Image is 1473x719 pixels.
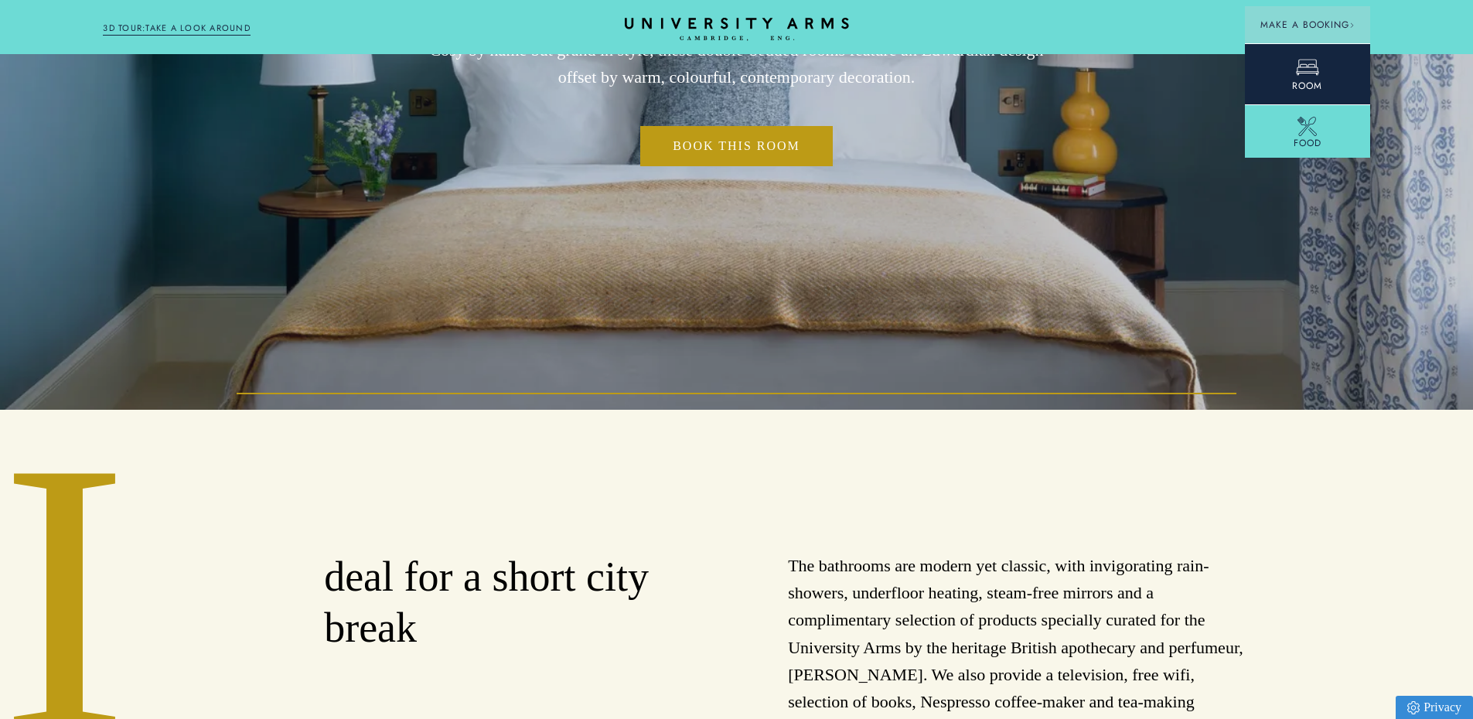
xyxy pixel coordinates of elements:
a: Book This Room [640,126,833,166]
h2: deal for a short city break [324,552,685,654]
button: Make a BookingArrow icon [1245,6,1370,43]
img: Arrow icon [1349,22,1355,28]
a: Privacy [1396,696,1473,719]
img: Privacy [1407,701,1420,714]
span: Food [1294,136,1321,150]
a: 3D TOUR:TAKE A LOOK AROUND [103,22,251,36]
a: Home [625,18,849,42]
span: Room [1292,79,1322,93]
span: Make a Booking [1260,18,1355,32]
a: Room [1245,43,1370,104]
p: Cosy by name but grand in style, these double-bedded rooms feature an Edwardian design offset by ... [428,36,1046,90]
a: Food [1245,104,1370,162]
